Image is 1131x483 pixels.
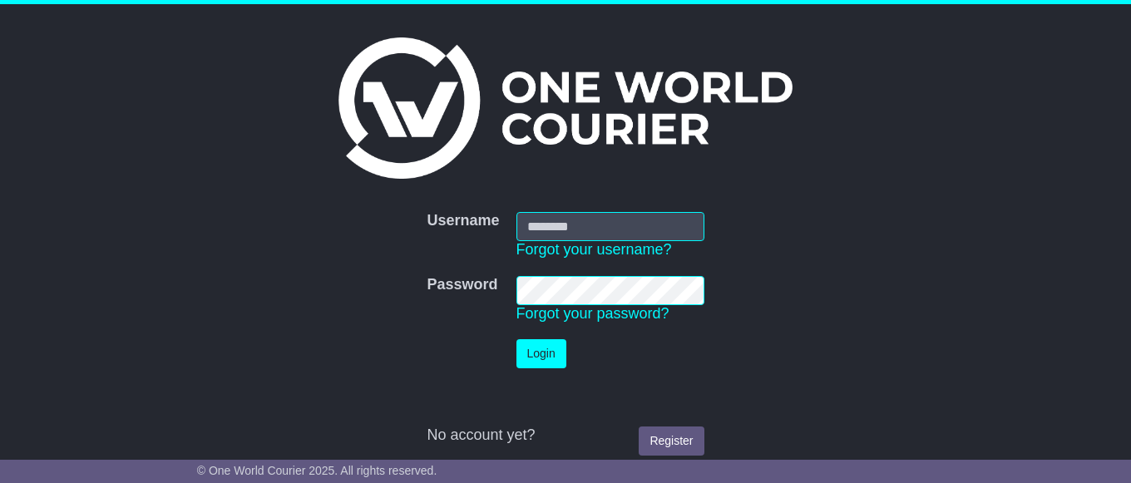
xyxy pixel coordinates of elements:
[516,305,669,322] a: Forgot your password?
[427,276,497,294] label: Password
[197,464,437,477] span: © One World Courier 2025. All rights reserved.
[516,241,672,258] a: Forgot your username?
[338,37,793,179] img: One World
[639,426,704,456] a: Register
[516,339,566,368] button: Login
[427,212,499,230] label: Username
[427,426,704,445] div: No account yet?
